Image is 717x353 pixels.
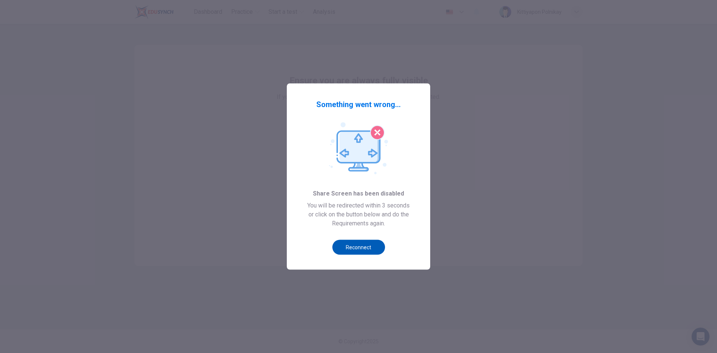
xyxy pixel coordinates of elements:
[332,240,385,255] button: Reconnect
[299,210,418,228] span: or click on the button below and do the Requirements again.
[316,99,401,110] span: Something went wrong...
[307,201,410,210] span: You will be redirected within 3 seconds
[313,189,404,198] span: Share Screen has been disabled
[329,122,388,175] img: Screenshare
